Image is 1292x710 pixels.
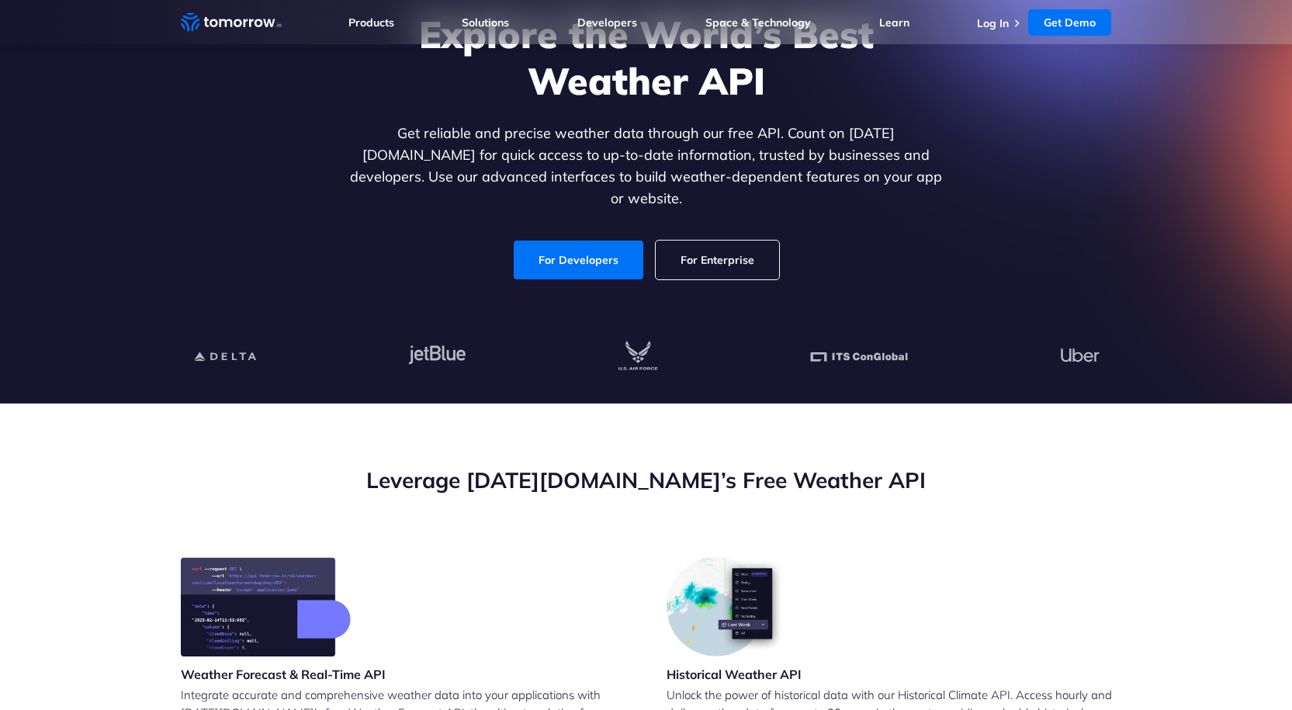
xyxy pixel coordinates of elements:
a: For Developers [514,241,643,279]
p: Get reliable and precise weather data through our free API. Count on [DATE][DOMAIN_NAME] for quic... [347,123,946,210]
h2: Leverage [DATE][DOMAIN_NAME]’s Free Weather API [181,466,1112,495]
a: Solutions [462,16,509,29]
a: Products [348,16,394,29]
a: Space & Technology [705,16,811,29]
a: Get Demo [1028,9,1111,36]
a: For Enterprise [656,241,779,279]
h3: Historical Weather API [667,666,802,683]
a: Home link [181,11,282,34]
a: Log In [977,16,1009,30]
h1: Explore the World’s Best Weather API [347,11,946,104]
a: Developers [577,16,637,29]
a: Learn [879,16,909,29]
h3: Weather Forecast & Real-Time API [181,666,386,683]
